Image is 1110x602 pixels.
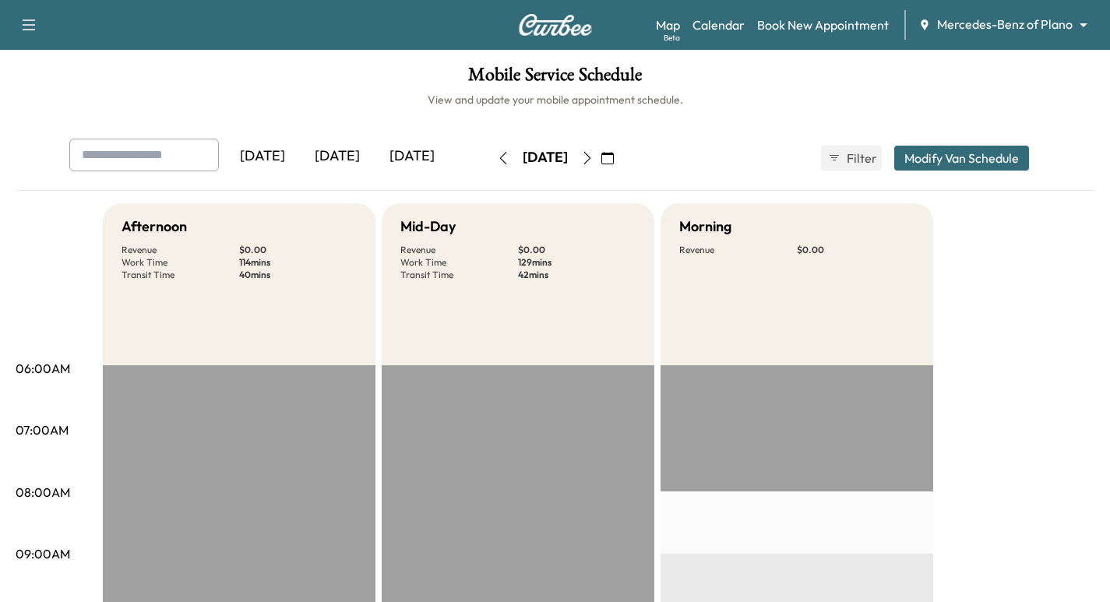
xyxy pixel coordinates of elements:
[894,146,1029,171] button: Modify Van Schedule
[16,483,70,502] p: 08:00AM
[400,244,518,256] p: Revenue
[679,244,797,256] p: Revenue
[518,269,636,281] p: 42 mins
[300,139,375,174] div: [DATE]
[847,149,875,167] span: Filter
[518,14,593,36] img: Curbee Logo
[16,65,1094,92] h1: Mobile Service Schedule
[821,146,882,171] button: Filter
[16,92,1094,107] h6: View and update your mobile appointment schedule.
[16,359,70,378] p: 06:00AM
[122,244,239,256] p: Revenue
[239,269,357,281] p: 40 mins
[225,139,300,174] div: [DATE]
[400,256,518,269] p: Work Time
[122,256,239,269] p: Work Time
[757,16,889,34] a: Book New Appointment
[375,139,449,174] div: [DATE]
[937,16,1073,33] span: Mercedes-Benz of Plano
[692,16,745,34] a: Calendar
[239,244,357,256] p: $ 0.00
[664,32,680,44] div: Beta
[400,216,456,238] h5: Mid-Day
[656,16,680,34] a: MapBeta
[16,544,70,563] p: 09:00AM
[797,244,914,256] p: $ 0.00
[400,269,518,281] p: Transit Time
[16,421,69,439] p: 07:00AM
[122,216,187,238] h5: Afternoon
[518,244,636,256] p: $ 0.00
[523,148,568,167] div: [DATE]
[239,256,357,269] p: 114 mins
[679,216,731,238] h5: Morning
[518,256,636,269] p: 129 mins
[122,269,239,281] p: Transit Time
